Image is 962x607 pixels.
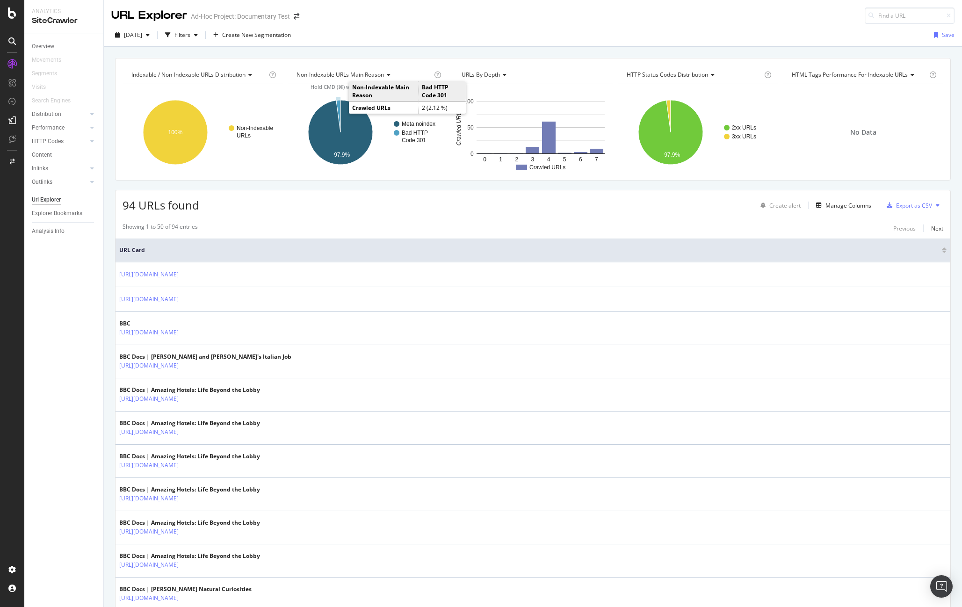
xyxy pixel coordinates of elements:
svg: A chart. [453,92,613,173]
a: Visits [32,82,55,92]
text: 2xx URLs [732,124,756,131]
a: Segments [32,69,66,79]
div: BBC Docs | Amazing Hotels: Life Beyond the Lobby [119,419,260,427]
text: 3xx URLs [732,133,756,140]
a: Content [32,150,97,160]
div: Create alert [769,202,801,210]
text: 1 [499,156,502,163]
div: BBC [119,319,199,328]
a: Analysis Info [32,226,97,236]
text: 100 [464,98,474,105]
button: Filters [161,28,202,43]
span: HTML Tags Performance for Indexable URLs [792,71,908,79]
text: 4 [547,156,550,163]
text: 5 [563,156,566,163]
span: URL Card [119,246,940,254]
text: Bad HTTP [402,130,428,136]
div: Ad-Hoc Project: Documentary Test [191,12,290,21]
div: Search Engines [32,96,71,106]
span: URLs by Depth [462,71,500,79]
a: [URL][DOMAIN_NAME] [119,560,179,570]
div: arrow-right-arrow-left [294,13,299,20]
a: [URL][DOMAIN_NAME] [119,394,179,404]
h4: HTTP Status Codes Distribution [625,67,762,82]
span: Hold CMD (⌘) while clicking to filter the report. [311,83,426,90]
button: Next [931,223,943,234]
button: Save [930,28,955,43]
text: 97.9% [664,152,680,158]
svg: A chart. [618,92,778,173]
div: Content [32,150,52,160]
span: Non-Indexable URLs Main Reason [297,71,384,79]
svg: A chart. [288,92,448,173]
div: BBC Docs | [PERSON_NAME] Natural Curiosities [119,585,252,593]
button: Manage Columns [812,200,871,211]
div: BBC Docs | Amazing Hotels: Life Beyond the Lobby [119,552,260,560]
span: HTTP Status Codes Distribution [627,71,708,79]
div: URL Explorer [111,7,187,23]
div: BBC Docs | Amazing Hotels: Life Beyond the Lobby [119,452,260,461]
div: SiteCrawler [32,15,96,26]
text: URLs [237,132,251,139]
text: Crawled URLs [529,164,565,171]
a: [URL][DOMAIN_NAME] [119,270,179,279]
div: Export as CSV [896,202,932,210]
div: Outlinks [32,177,52,187]
div: BBC Docs | [PERSON_NAME] and [PERSON_NAME]'s Italian Job [119,353,291,361]
h4: Non-Indexable URLs Main Reason [295,67,432,82]
button: Previous [893,223,916,234]
div: Analytics [32,7,96,15]
div: BBC Docs | Amazing Hotels: Life Beyond the Lobby [119,386,260,394]
input: Find a URL [865,7,955,24]
a: Inlinks [32,164,87,173]
a: Performance [32,123,87,133]
text: Meta noindex [402,121,435,127]
div: Previous [893,224,916,232]
div: A chart. [123,92,283,173]
div: Inlinks [32,164,48,173]
div: Open Intercom Messenger [930,575,953,598]
span: No Data [850,128,876,137]
a: Movements [32,55,71,65]
text: 3 [531,156,535,163]
a: [URL][DOMAIN_NAME] [119,461,179,470]
div: Overview [32,42,54,51]
a: Search Engines [32,96,80,106]
div: Filters [174,31,190,39]
td: Non-Indexable Main Reason [349,81,418,101]
text: Code 301 [402,137,426,144]
td: Bad HTTP Code 301 [418,81,466,101]
td: Crawled URLs [349,102,418,114]
text: 0 [470,151,474,157]
text: 50 [467,124,474,131]
a: Outlinks [32,177,87,187]
div: Url Explorer [32,195,61,205]
a: [URL][DOMAIN_NAME] [119,494,179,503]
div: Save [942,31,955,39]
div: Explorer Bookmarks [32,209,82,218]
h4: HTML Tags Performance for Indexable URLs [790,67,927,82]
text: 7 [595,156,598,163]
button: Create New Segmentation [210,28,295,43]
a: [URL][DOMAIN_NAME] [119,527,179,536]
div: BBC Docs | Amazing Hotels: Life Beyond the Lobby [119,519,260,527]
text: 100% [168,129,183,136]
text: Crawled URLs [456,109,462,145]
button: [DATE] [111,28,153,43]
span: Create New Segmentation [222,31,291,39]
a: [URL][DOMAIN_NAME] [119,328,179,337]
a: Overview [32,42,97,51]
div: Visits [32,82,46,92]
td: 2 (2.12 %) [418,102,466,114]
text: 2 [515,156,518,163]
div: BBC Docs | Amazing Hotels: Life Beyond the Lobby [119,485,260,494]
h4: Indexable / Non-Indexable URLs Distribution [130,67,267,82]
text: 0 [483,156,486,163]
a: [URL][DOMAIN_NAME] [119,295,179,304]
a: Distribution [32,109,87,119]
text: 6 [579,156,582,163]
a: Explorer Bookmarks [32,209,97,218]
